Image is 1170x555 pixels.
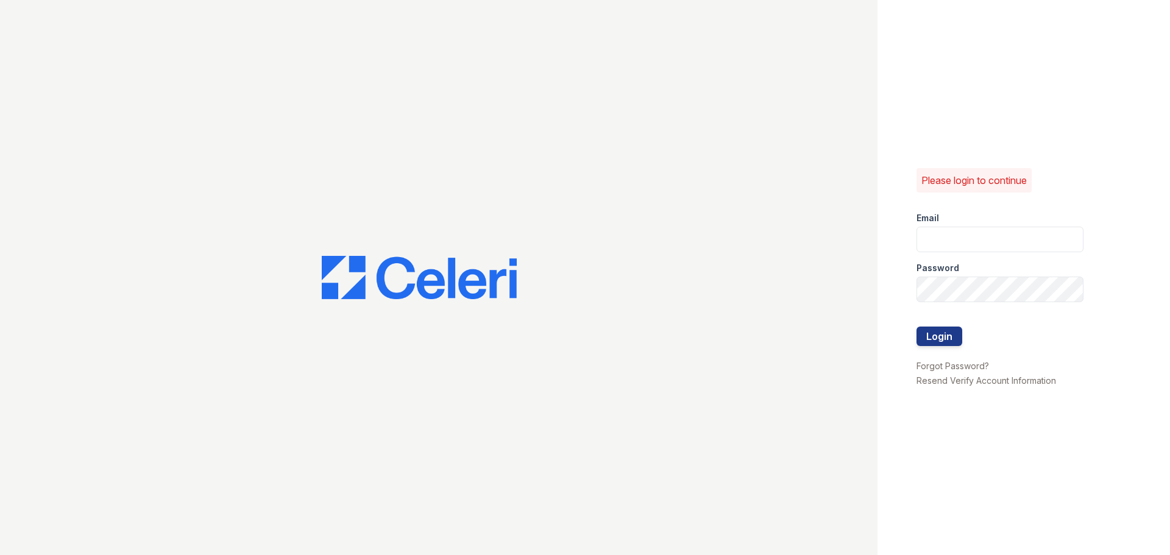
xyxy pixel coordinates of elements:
button: Login [916,327,962,346]
a: Resend Verify Account Information [916,375,1056,386]
a: Forgot Password? [916,361,989,371]
img: CE_Logo_Blue-a8612792a0a2168367f1c8372b55b34899dd931a85d93a1a3d3e32e68fde9ad4.png [322,256,517,300]
p: Please login to continue [921,173,1027,188]
label: Password [916,262,959,274]
label: Email [916,212,939,224]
